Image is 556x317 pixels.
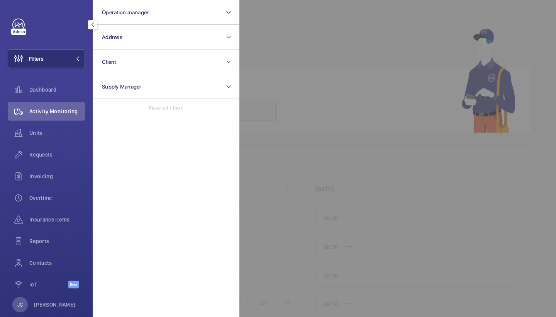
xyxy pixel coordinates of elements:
span: Units [29,129,85,137]
button: Filters [8,49,85,68]
span: Contacts [29,259,85,267]
span: Reports [29,237,85,245]
span: Filters [29,55,44,63]
span: Insurance items [29,216,85,223]
span: Beta [68,281,79,288]
p: [PERSON_NAME] [34,301,76,308]
span: IoT [29,281,68,288]
span: Overtime [29,194,85,202]
span: Invoicing [29,172,85,180]
span: Dashboard [29,86,85,94]
span: Activity Monitoring [29,107,85,115]
p: JC [17,301,23,308]
span: Requests [29,151,85,158]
